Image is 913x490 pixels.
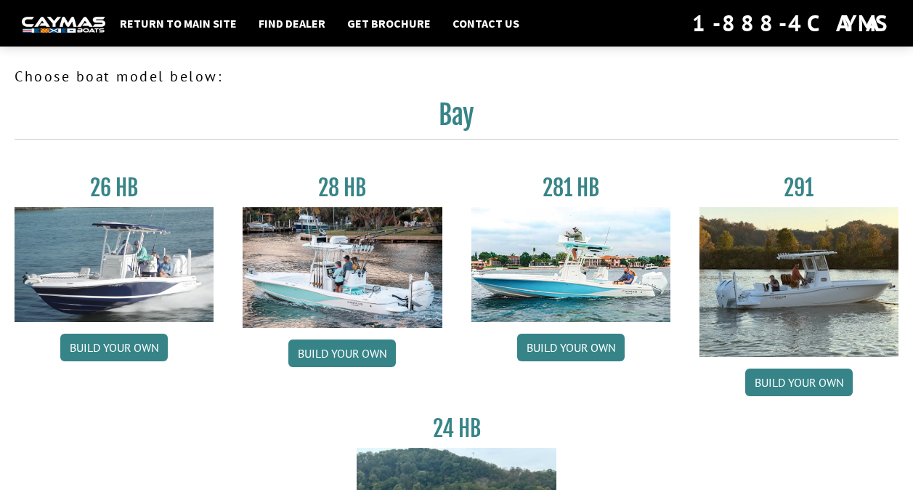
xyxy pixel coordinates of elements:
[15,174,214,201] h3: 26 HB
[471,174,670,201] h3: 281 HB
[692,7,891,39] div: 1-888-4CAYMAS
[699,174,898,201] h3: 291
[113,14,244,33] a: Return to main site
[251,14,333,33] a: Find Dealer
[357,415,556,442] h3: 24 HB
[15,207,214,322] img: 26_new_photo_resized.jpg
[517,334,625,361] a: Build your own
[243,174,442,201] h3: 28 HB
[340,14,438,33] a: Get Brochure
[60,334,168,361] a: Build your own
[288,340,396,367] a: Build your own
[699,207,898,357] img: 291_Thumbnail.jpg
[471,207,670,322] img: 28-hb-twin.jpg
[745,369,853,396] a: Build your own
[15,65,898,87] p: Choose boat model below:
[15,99,898,140] h2: Bay
[243,207,442,328] img: 28_hb_thumbnail_for_caymas_connect.jpg
[22,17,105,32] img: white-logo-c9c8dbefe5ff5ceceb0f0178aa75bf4bb51f6bca0971e226c86eb53dfe498488.png
[445,14,527,33] a: Contact Us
